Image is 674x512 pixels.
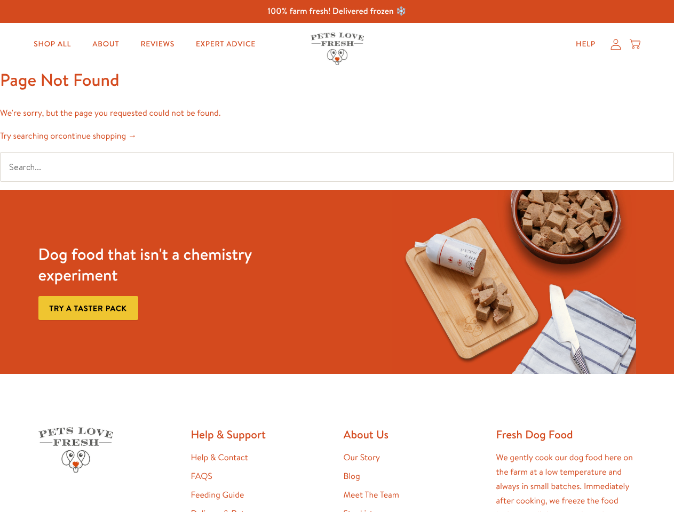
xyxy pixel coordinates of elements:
a: About [84,34,128,55]
h2: About Us [344,427,483,442]
a: FAQS [191,470,212,482]
a: Meet The Team [344,489,399,501]
a: continue shopping → [58,130,137,142]
a: Help [567,34,604,55]
h3: Dog food that isn't a chemistry experiment [38,244,282,285]
a: Our Story [344,452,380,463]
a: Shop All [25,34,80,55]
a: Expert Advice [187,34,264,55]
img: Pets Love Fresh [311,33,364,65]
a: Feeding Guide [191,489,244,501]
h2: Fresh Dog Food [496,427,636,442]
a: Reviews [132,34,183,55]
img: Pets Love Fresh [38,427,113,473]
a: Try a taster pack [38,296,138,320]
img: Fussy [392,190,636,374]
a: Help & Contact [191,452,248,463]
a: Blog [344,470,360,482]
h2: Help & Support [191,427,331,442]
